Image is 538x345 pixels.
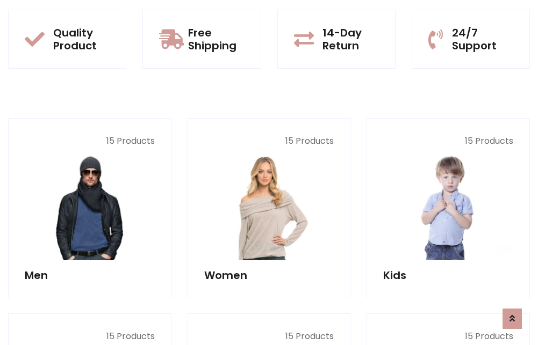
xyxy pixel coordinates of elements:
p: 15 Products [383,330,513,343]
h5: Women [204,269,334,282]
p: 15 Products [383,135,513,148]
p: 15 Products [25,135,155,148]
p: 15 Products [204,330,334,343]
h5: Free Shipping [188,26,244,52]
h5: Kids [383,269,513,282]
h5: Men [25,269,155,282]
h5: 14-Day Return [322,26,379,52]
h5: 24/7 Support [452,26,513,52]
p: 15 Products [25,330,155,343]
h5: Quality Product [53,26,110,52]
p: 15 Products [204,135,334,148]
